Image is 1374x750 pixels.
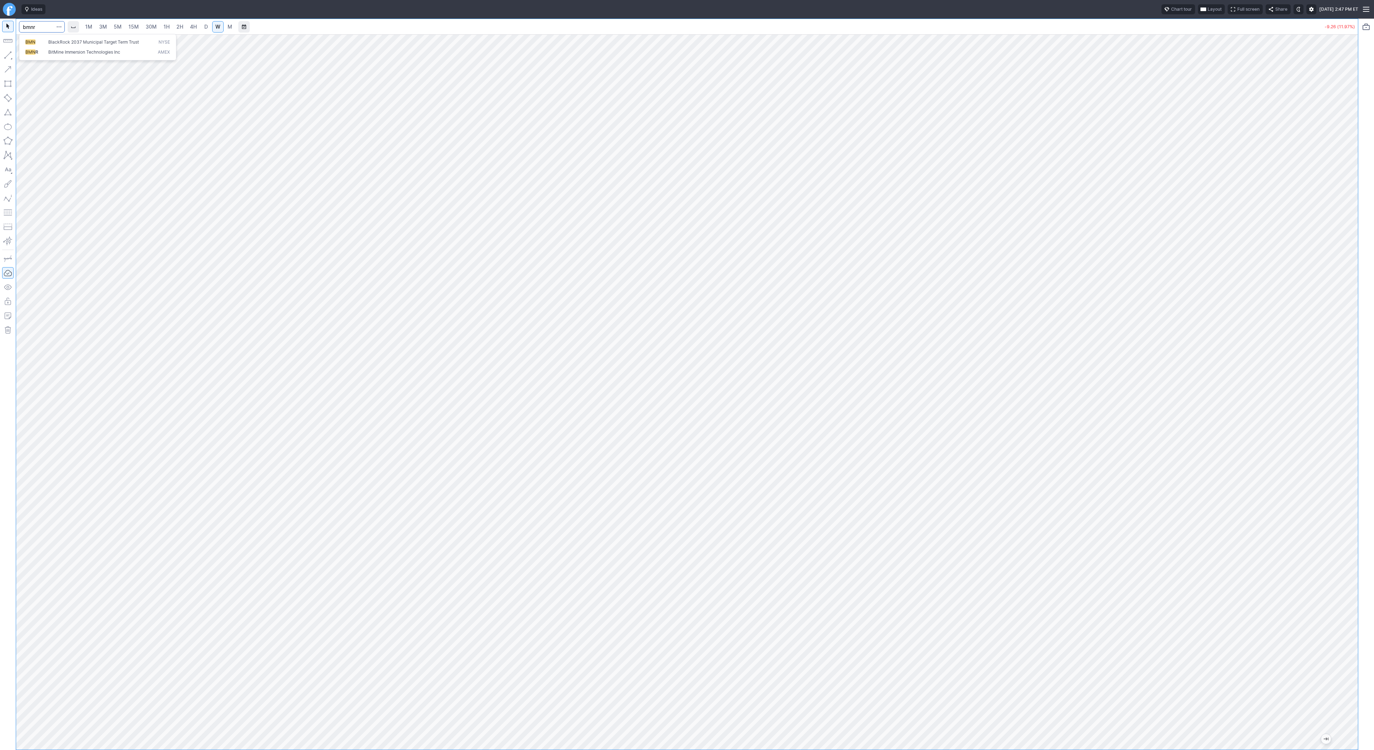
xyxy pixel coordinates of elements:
[2,253,14,264] button: Drawing mode: Single
[2,78,14,89] button: Rectangle
[48,39,139,45] span: BlackRock 2037 Municipal Target Term Trust
[2,235,14,247] button: Anchored VWAP
[176,24,183,30] span: 2H
[1293,4,1304,14] button: Toggle dark mode
[2,281,14,293] button: Hide drawings
[85,24,92,30] span: 1M
[1360,21,1372,33] button: Portfolio watchlist
[2,121,14,132] button: Ellipse
[204,24,208,30] span: D
[1319,6,1358,13] span: [DATE] 2:47 PM ET
[54,21,64,33] button: Search
[1321,734,1331,744] button: Jump to the most recent bar
[2,310,14,322] button: Add note
[128,24,139,30] span: 15M
[2,21,14,32] button: Mouse
[2,178,14,190] button: Brush
[31,6,42,13] span: Ideas
[142,21,160,33] a: 30M
[2,207,14,218] button: Fibonacci retracements
[99,24,107,30] span: 3M
[2,64,14,75] button: Arrow
[25,49,35,55] span: BMN
[164,24,170,30] span: 1H
[25,39,35,45] span: BMN
[160,21,173,33] a: 1H
[190,24,197,30] span: 4H
[19,21,65,33] input: Search
[224,21,235,33] a: M
[3,3,16,16] a: Finviz.com
[48,49,120,55] span: BitMine Immersion Technologies Inc
[1171,6,1192,13] span: Chart tour
[19,34,176,60] div: Search
[2,35,14,46] button: Measure
[2,149,14,161] button: XABCD
[1161,4,1195,14] button: Chart tour
[2,164,14,175] button: Text
[2,296,14,307] button: Lock drawings
[158,49,170,55] span: AMEX
[1198,4,1225,14] button: Layout
[228,24,232,30] span: M
[68,21,79,33] button: Interval
[82,21,96,33] a: 1M
[2,135,14,147] button: Polygon
[238,21,250,33] button: Range
[1275,6,1287,13] span: Share
[96,21,110,33] a: 3M
[1237,6,1259,13] span: Full screen
[1306,4,1316,14] button: Settings
[1266,4,1291,14] button: Share
[2,267,14,279] button: Drawings Autosave: On
[125,21,142,33] a: 15M
[212,21,224,33] a: W
[173,21,186,33] a: 2H
[1228,4,1263,14] button: Full screen
[21,4,45,14] button: Ideas
[1208,6,1222,13] span: Layout
[1325,25,1355,29] p: -9.26 (11.97%)
[2,221,14,232] button: Position
[187,21,200,33] a: 4H
[114,24,122,30] span: 5M
[200,21,212,33] a: D
[2,49,14,61] button: Line
[111,21,125,33] a: 5M
[146,24,157,30] span: 30M
[2,192,14,204] button: Elliott waves
[159,39,170,45] span: NYSE
[2,107,14,118] button: Triangle
[35,49,38,55] span: R
[215,24,220,30] span: W
[2,324,14,336] button: Remove all autosaved drawings
[2,92,14,104] button: Rotated rectangle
